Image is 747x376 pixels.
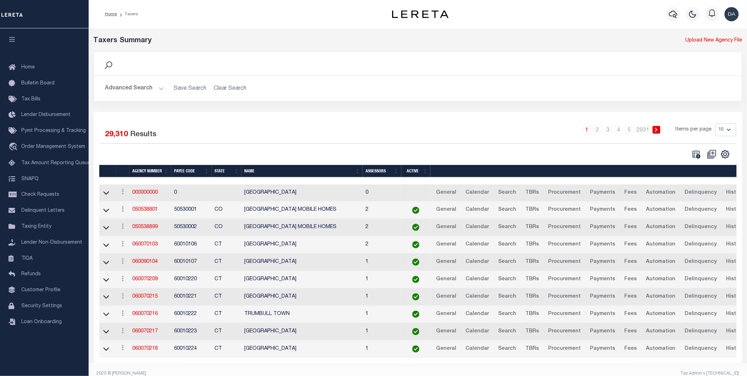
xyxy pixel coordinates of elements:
span: Check Requests [21,192,59,197]
td: 0 [171,184,212,202]
a: Search [495,326,520,337]
a: Calendar [463,256,492,268]
a: Home [105,12,117,16]
a: Procurement [545,291,584,303]
th: Agency Number: activate to sort column ascending [129,165,171,177]
a: 060070217 [132,329,158,334]
a: Procurement [545,274,584,285]
a: Search [495,343,520,355]
a: Calendar [463,239,492,250]
a: General [433,274,460,285]
td: [GEOGRAPHIC_DATA] [241,184,363,202]
a: Automation [643,187,679,199]
a: Fees [621,256,640,268]
a: Payments [587,326,619,337]
td: 1 [363,288,401,306]
a: Payments [587,309,619,320]
span: Security Settings [21,304,62,309]
a: Payments [587,187,619,199]
a: Procurement [545,326,584,337]
a: Calendar [463,326,492,337]
a: 2 [594,126,602,134]
img: svg+xml;base64,PHN2ZyB4bWxucz0iaHR0cDovL3d3dy53My5vcmcvMjAwMC9zdmciIHBvaW50ZXItZXZlbnRzPSJub25lIi... [725,7,739,21]
a: General [433,239,460,250]
td: CT [212,254,241,271]
td: 1 [363,341,401,358]
a: Calendar [463,291,492,303]
a: TBRs [523,274,542,285]
a: General [433,343,460,355]
td: 2 [363,201,401,219]
a: 060070216 [132,311,158,316]
a: General [433,256,460,268]
a: 1 [583,126,591,134]
img: logo-dark.svg [392,10,449,18]
a: General [433,326,460,337]
a: Automation [643,343,679,355]
td: 60010107 [171,254,212,271]
img: check-icon-green.svg [412,207,419,214]
span: Lender Disbursement [21,112,71,117]
td: CT [212,341,241,358]
td: 60010222 [171,306,212,323]
img: check-icon-green.svg [412,328,419,335]
a: Procurement [545,343,584,355]
td: [GEOGRAPHIC_DATA] [241,341,363,358]
a: General [433,204,460,216]
a: 000000000 [132,190,158,195]
span: Lender Non-Disbursement [21,240,82,245]
td: 2 [363,219,401,236]
a: Automation [643,291,679,303]
a: TBRs [523,309,542,320]
td: 0 [363,184,401,202]
span: Refunds [21,272,41,277]
td: 2 [363,236,401,254]
td: [GEOGRAPHIC_DATA] [241,271,363,288]
a: 060070103 [132,242,158,247]
a: Delinquency [682,291,720,303]
a: TBRs [523,222,542,233]
th: Name: activate to sort column ascending [241,165,363,177]
a: 060070209 [132,277,158,282]
a: Upload New Agency File [686,37,742,45]
a: Payments [587,204,619,216]
td: TRUMBULL TOWN [241,306,363,323]
a: Search [495,204,520,216]
a: Payments [587,291,619,303]
a: Procurement [545,256,584,268]
span: Taxing Entity [21,224,51,229]
td: 60010106 [171,236,212,254]
th: State: activate to sort column ascending [212,165,241,177]
td: [GEOGRAPHIC_DATA] [241,288,363,306]
a: Procurement [545,309,584,320]
a: Delinquency [682,309,720,320]
a: Payments [587,239,619,250]
i: travel_explore [9,143,20,152]
a: Delinquency [682,274,720,285]
td: [GEOGRAPHIC_DATA] [241,254,363,271]
a: 4 [615,126,623,134]
span: SNAPQ [21,176,39,181]
td: CT [212,288,241,306]
a: Fees [621,222,640,233]
td: 60010220 [171,271,212,288]
a: Automation [643,239,679,250]
a: TBRs [523,326,542,337]
li: Taxers [117,11,138,17]
a: Search [495,187,520,199]
a: Procurement [545,204,584,216]
a: 060070218 [132,346,158,351]
span: 29,310 [105,131,128,138]
span: Tax Bills [21,97,40,102]
a: 050538899 [132,225,158,230]
a: Search [495,291,520,303]
a: TBRs [523,204,542,216]
td: CO [212,201,241,219]
td: [GEOGRAPHIC_DATA] [241,323,363,341]
th: Assessors: activate to sort column ascending [363,165,401,177]
td: [GEOGRAPHIC_DATA] MOBILE HOMES [241,219,363,236]
span: Bulletin Board [21,81,55,86]
th: Active: activate to sort column ascending [401,165,430,177]
img: check-icon-green.svg [412,311,419,318]
a: TBRs [523,239,542,250]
